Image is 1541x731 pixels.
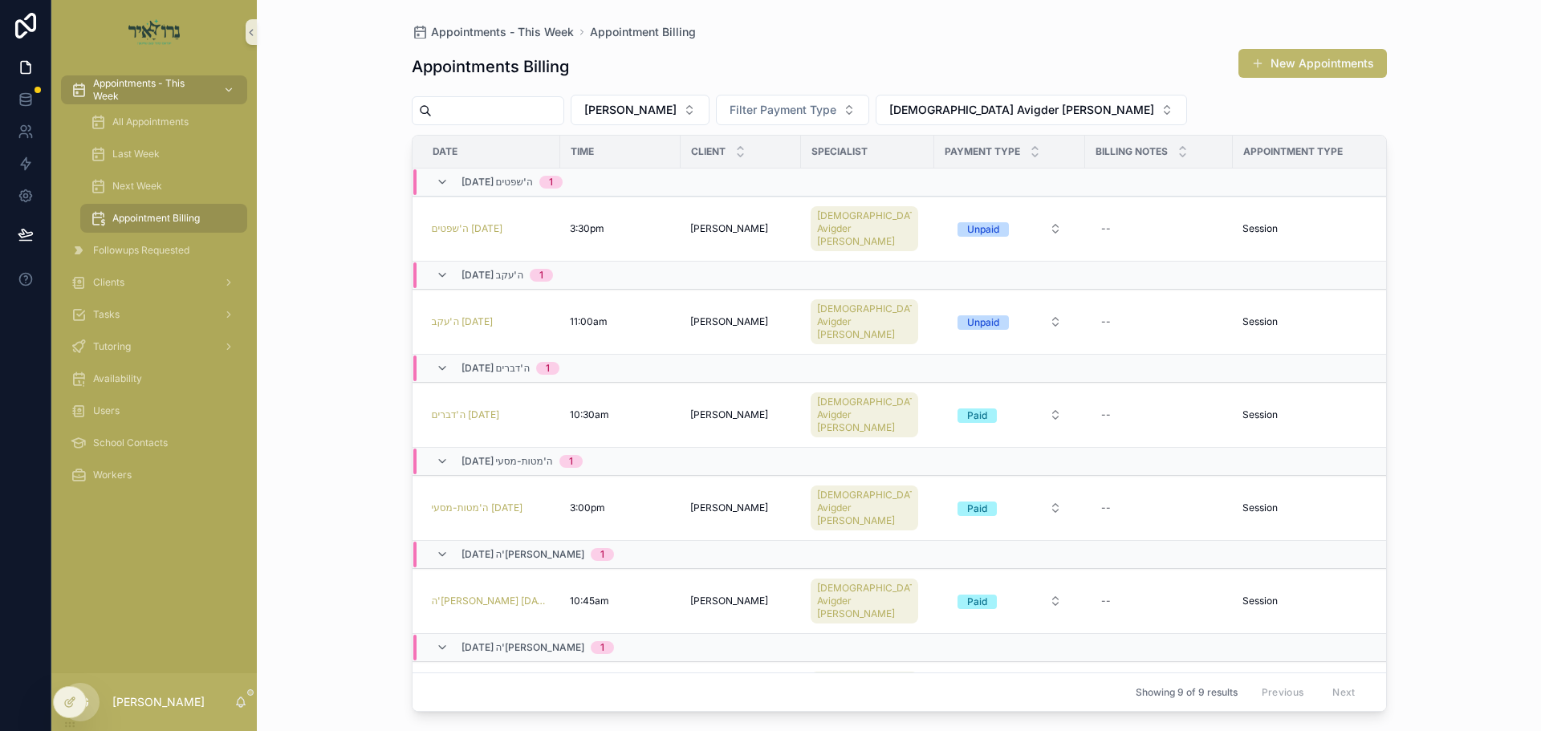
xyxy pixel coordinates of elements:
[967,408,987,423] div: Paid
[945,587,1075,615] button: Select Button
[1101,408,1111,421] div: --
[876,95,1187,125] button: Select Button
[93,340,131,353] span: Tutoring
[817,582,912,620] span: [DEMOGRAPHIC_DATA] Avigder [PERSON_NAME]
[811,575,925,627] a: [DEMOGRAPHIC_DATA] Avigder [PERSON_NAME]
[690,502,791,514] a: [PERSON_NAME]
[1095,495,1223,521] a: --
[690,315,768,328] span: [PERSON_NAME]
[571,145,594,158] span: Time
[61,364,247,393] a: Availability
[817,489,912,527] span: [DEMOGRAPHIC_DATA] Avigder [PERSON_NAME]
[432,222,551,235] a: ה'שפטים [DATE]
[539,269,543,282] div: 1
[944,307,1075,337] a: Select Button
[432,222,502,235] a: ה'שפטים [DATE]
[61,236,247,265] a: Followups Requested
[432,408,500,421] a: ה'דברים [DATE]
[1238,49,1387,78] button: New Appointments
[945,307,1075,336] button: Select Button
[1242,408,1382,421] a: Session
[1242,502,1382,514] a: Session
[549,176,553,189] div: 1
[811,392,918,437] a: [DEMOGRAPHIC_DATA] Avigder [PERSON_NAME]
[690,502,768,514] span: [PERSON_NAME]
[570,502,605,514] span: 3:00pm
[570,408,609,421] span: 10:30am
[1101,315,1111,328] div: --
[61,461,247,489] a: Workers
[112,180,162,193] span: Next Week
[80,204,247,233] a: Appointment Billing
[569,455,573,468] div: 1
[811,579,918,623] a: [DEMOGRAPHIC_DATA] Avigder [PERSON_NAME]
[817,303,912,341] span: [DEMOGRAPHIC_DATA] Avigder [PERSON_NAME]
[1242,222,1382,235] a: Session
[570,222,671,235] a: 3:30pm
[93,276,124,289] span: Clients
[944,586,1075,616] a: Select Button
[967,595,987,609] div: Paid
[461,176,533,189] span: [DATE] ה'שפטים
[461,362,531,375] span: [DATE] ה'דברים
[93,77,210,103] span: Appointments - This Week
[811,296,925,347] a: [DEMOGRAPHIC_DATA] Avigder [PERSON_NAME]
[570,315,608,328] span: 11:00am
[432,315,494,328] a: ה'עקב [DATE]
[817,396,912,434] span: [DEMOGRAPHIC_DATA] Avigder [PERSON_NAME]
[1096,145,1168,158] span: Billing Notes
[570,502,671,514] a: 3:00pm
[93,372,142,385] span: Availability
[461,269,524,282] span: [DATE] ה'עקב
[811,206,918,251] a: [DEMOGRAPHIC_DATA] Avigder [PERSON_NAME]
[432,595,551,607] a: ה'[PERSON_NAME] [DATE]
[811,299,918,344] a: [DEMOGRAPHIC_DATA] Avigder [PERSON_NAME]
[590,24,696,40] a: Appointment Billing
[584,102,677,118] span: [PERSON_NAME]
[1242,502,1278,514] span: Session
[716,95,869,125] button: Select Button
[945,145,1020,158] span: Payment Type
[461,641,585,654] span: [DATE] ה'[PERSON_NAME]
[690,595,791,607] a: [PERSON_NAME]
[1242,408,1278,421] span: Session
[1095,309,1223,335] a: --
[432,502,522,514] span: ה'מטות-מסעי [DATE]
[1095,402,1223,428] a: --
[93,308,120,321] span: Tasks
[691,145,726,158] span: Client
[817,209,912,248] span: [DEMOGRAPHIC_DATA] Avigder [PERSON_NAME]
[690,408,791,421] a: [PERSON_NAME]
[461,455,553,468] span: [DATE] ה'מטות-מסעי
[61,332,247,361] a: Tutoring
[546,362,550,375] div: 1
[690,408,768,421] span: [PERSON_NAME]
[570,315,671,328] a: 11:00am
[1101,222,1111,235] div: --
[1242,595,1278,607] span: Session
[889,102,1154,118] span: [DEMOGRAPHIC_DATA] Avigder [PERSON_NAME]
[432,315,551,328] a: ה'עקב [DATE]
[600,641,604,654] div: 1
[93,244,189,257] span: Followups Requested
[61,396,247,425] a: Users
[944,213,1075,244] a: Select Button
[51,64,257,510] div: scrollable content
[1242,315,1278,328] span: Session
[1101,595,1111,607] div: --
[570,408,671,421] a: 10:30am
[80,108,247,136] a: All Appointments
[412,24,574,40] a: Appointments - This Week
[811,485,918,530] a: [DEMOGRAPHIC_DATA] Avigder [PERSON_NAME]
[690,222,791,235] a: [PERSON_NAME]
[432,408,551,421] a: ה'דברים [DATE]
[967,222,999,237] div: Unpaid
[93,437,168,449] span: School Contacts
